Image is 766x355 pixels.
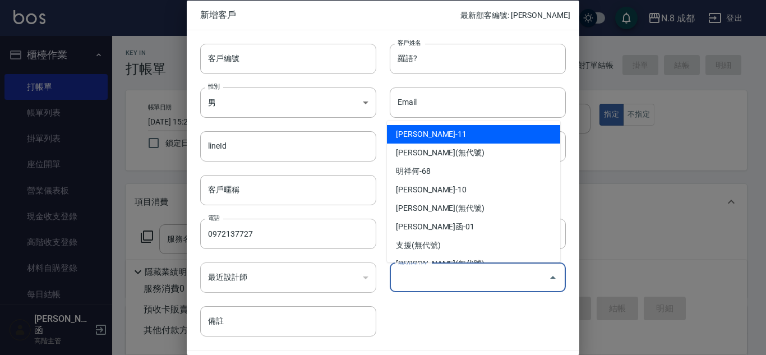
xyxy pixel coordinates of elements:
li: [PERSON_NAME](無代號) [387,144,560,162]
label: 電話 [208,214,220,222]
li: [PERSON_NAME]-11 [387,125,560,144]
li: [PERSON_NAME](無代號) [387,199,560,218]
li: [PERSON_NAME]-10 [387,181,560,199]
label: 客戶姓名 [398,38,421,47]
span: 新增客戶 [200,9,460,20]
label: 性別 [208,82,220,90]
li: [PERSON_NAME](無代號) [387,255,560,273]
div: 男 [200,87,376,117]
li: [PERSON_NAME]函-01 [387,218,560,236]
p: 最新顧客編號: [PERSON_NAME] [460,9,570,21]
li: 明祥何-68 [387,162,560,181]
button: Close [544,268,562,286]
li: 支援(無代號) [387,236,560,255]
